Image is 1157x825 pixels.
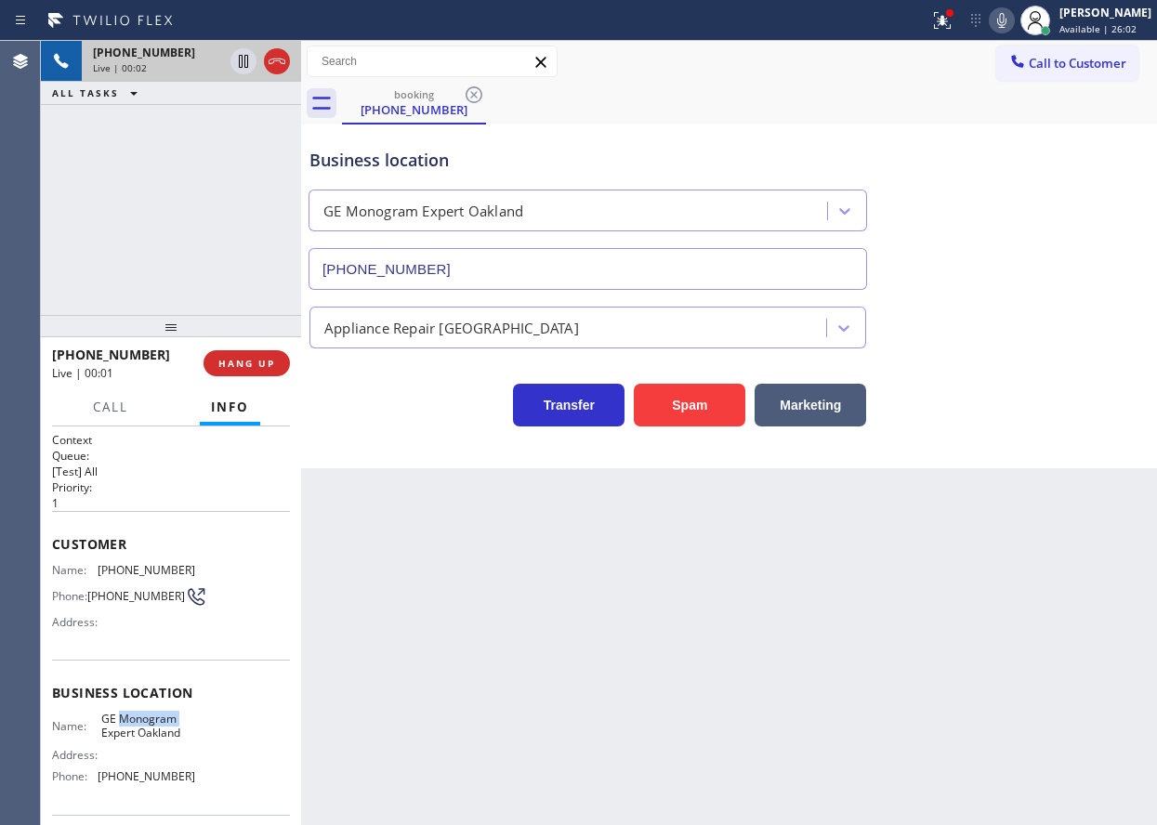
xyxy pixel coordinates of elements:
[52,563,98,577] span: Name:
[200,389,260,426] button: Info
[309,248,867,290] input: Phone Number
[52,495,290,511] p: 1
[41,82,156,104] button: ALL TASKS
[98,769,195,783] span: [PHONE_NUMBER]
[93,61,147,74] span: Live | 00:02
[323,201,523,222] div: GE Monogram Expert Oakland
[344,101,484,118] div: [PHONE_NUMBER]
[344,87,484,101] div: booking
[308,46,557,76] input: Search
[204,350,290,376] button: HANG UP
[344,83,484,123] div: (628) 999-8159
[52,748,101,762] span: Address:
[230,48,256,74] button: Hold Customer
[52,365,113,381] span: Live | 00:01
[52,615,101,629] span: Address:
[101,712,194,740] span: GE Monogram Expert Oakland
[1059,22,1137,35] span: Available | 26:02
[93,399,128,415] span: Call
[93,45,195,60] span: [PHONE_NUMBER]
[52,479,290,495] h2: Priority:
[264,48,290,74] button: Hang up
[98,563,195,577] span: [PHONE_NUMBER]
[211,399,249,415] span: Info
[52,86,119,99] span: ALL TASKS
[52,448,290,464] h2: Queue:
[324,317,579,338] div: Appliance Repair [GEOGRAPHIC_DATA]
[52,684,290,701] span: Business location
[513,384,625,426] button: Transfer
[989,7,1015,33] button: Mute
[52,464,290,479] p: [Test] All
[52,346,170,363] span: [PHONE_NUMBER]
[755,384,866,426] button: Marketing
[1029,55,1126,72] span: Call to Customer
[52,719,101,733] span: Name:
[52,535,290,553] span: Customer
[1059,5,1151,20] div: [PERSON_NAME]
[996,46,1138,81] button: Call to Customer
[82,389,139,426] button: Call
[52,589,87,603] span: Phone:
[218,357,275,370] span: HANG UP
[52,769,98,783] span: Phone:
[52,432,290,448] h1: Context
[87,589,185,603] span: [PHONE_NUMBER]
[634,384,745,426] button: Spam
[309,148,866,173] div: Business location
